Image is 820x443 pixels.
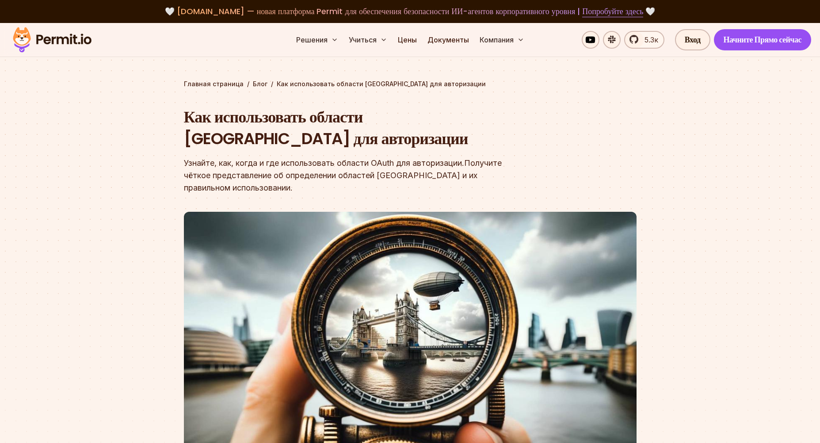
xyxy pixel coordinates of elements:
a: Блог [253,80,267,88]
ya-tr-span: / [247,80,249,88]
ya-tr-span: 🤍 [165,6,175,17]
ya-tr-span: Начните Прямо сейчас [724,34,802,46]
ya-tr-span: Узнайте, как, когда и где использовать области OAuth для авторизации. [184,158,464,168]
button: Учиться [345,31,391,49]
ya-tr-span: Получите чёткое представление об определении областей [GEOGRAPHIC_DATA] и их правильном использов... [184,158,502,192]
a: Главная страница [184,80,244,88]
ya-tr-span: Учиться [349,34,377,45]
a: Вход [675,29,710,50]
a: Начните Прямо сейчас [714,29,812,50]
ya-tr-span: Компания [480,34,514,45]
a: Документы [424,31,473,49]
button: Компания [476,31,528,49]
ya-tr-span: 5.3к [645,35,658,44]
img: Разрешающий логотип [9,25,95,55]
a: 5.3к [624,31,664,49]
ya-tr-span: Цены [398,35,417,44]
ya-tr-span: Как использовать области [GEOGRAPHIC_DATA] для авторизации [184,106,468,150]
ya-tr-span: [DOMAIN_NAME] — новая платформа Permit для обеспечения безопасности ИИ-агентов корпоративного уро... [177,6,580,17]
ya-tr-span: Решения [296,34,328,45]
ya-tr-span: / [271,80,273,88]
a: Цены [394,31,420,49]
ya-tr-span: Документы [427,35,469,44]
a: Попробуйте здесь [582,6,643,17]
ya-tr-span: Вход [685,34,701,46]
button: Решения [293,31,342,49]
ya-tr-span: 🤍 [645,6,655,17]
